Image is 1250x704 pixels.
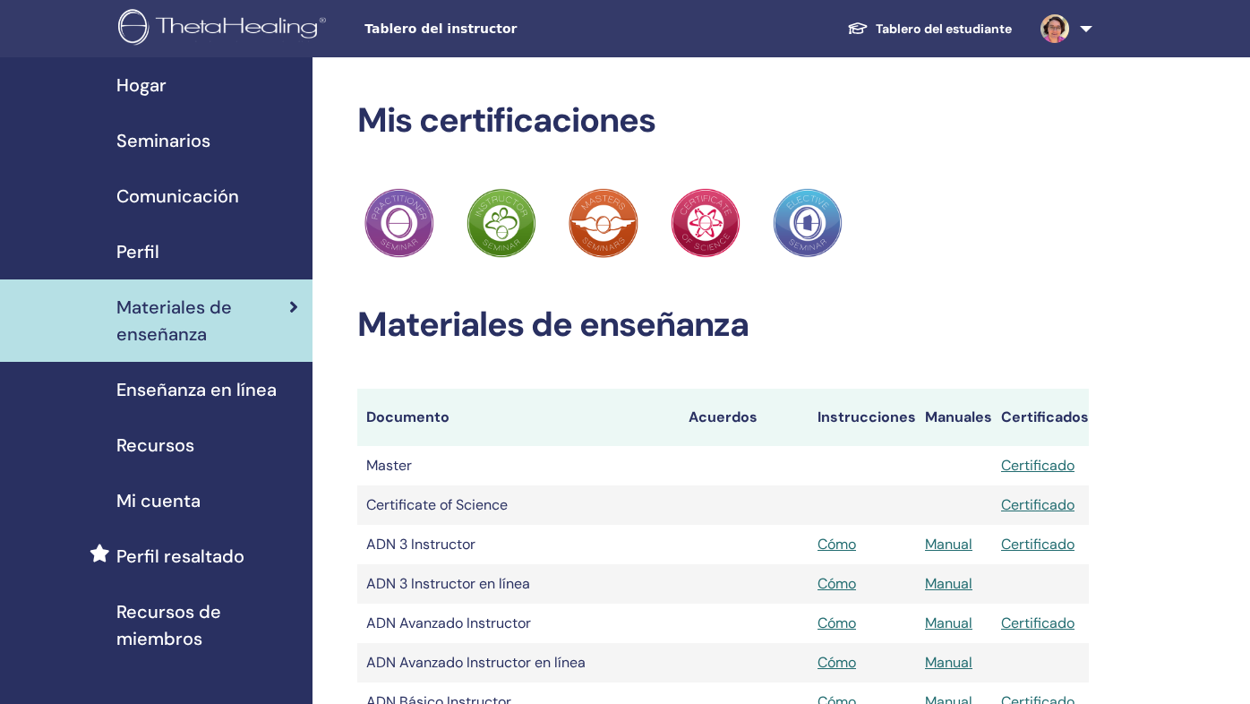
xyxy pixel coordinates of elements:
span: Materiales de enseñanza [116,294,289,348]
td: Certificate of Science [357,485,680,525]
a: Manual [925,614,972,632]
th: Certificados [992,389,1089,446]
h2: Materiales de enseñanza [357,305,1089,346]
img: Practitioner [773,188,843,258]
a: Tablero del estudiante [833,13,1026,46]
span: Hogar [116,72,167,99]
a: Cómo [818,574,856,593]
img: graduation-cap-white.svg [847,21,869,36]
h2: Mis certificaciones [357,100,1089,142]
span: Recursos de miembros [116,598,298,652]
img: Practitioner [671,188,741,258]
a: Cómo [818,535,856,554]
img: Practitioner [364,188,434,258]
span: Seminarios [116,127,210,154]
a: Cómo [818,653,856,672]
img: logo.png [118,9,332,49]
img: Practitioner [569,188,638,258]
a: Cómo [818,614,856,632]
th: Manuales [916,389,992,446]
td: ADN Avanzado Instructor [357,604,680,643]
td: ADN 3 Instructor [357,525,680,564]
th: Acuerdos [680,389,809,446]
td: ADN Avanzado Instructor en línea [357,643,680,683]
a: Manual [925,574,972,593]
th: Instrucciones [809,389,916,446]
a: Manual [925,535,972,554]
a: Certificado [1001,614,1074,632]
span: Mi cuenta [116,487,201,514]
th: Documento [357,389,680,446]
img: Practitioner [467,188,536,258]
span: Perfil resaltado [116,543,244,570]
td: ADN 3 Instructor en línea [357,564,680,604]
span: Enseñanza en línea [116,376,277,403]
span: Tablero del instructor [364,20,633,39]
a: Certificado [1001,495,1074,514]
span: Recursos [116,432,194,459]
img: default.jpg [1040,14,1069,43]
td: Master [357,446,680,485]
a: Certificado [1001,535,1074,554]
a: Certificado [1001,456,1074,475]
a: Manual [925,653,972,672]
span: Comunicación [116,183,239,210]
span: Perfil [116,238,159,265]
